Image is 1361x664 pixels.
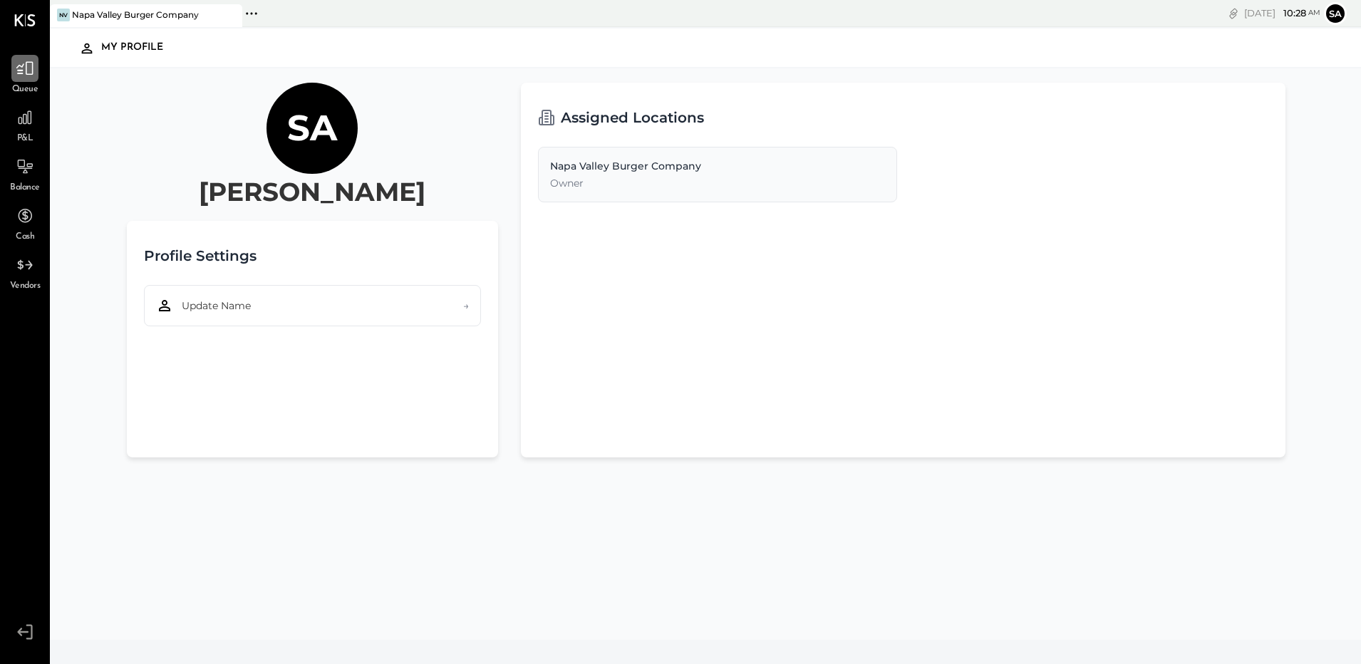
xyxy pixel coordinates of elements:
[144,238,257,274] h2: Profile Settings
[12,83,38,96] span: Queue
[1,202,49,244] a: Cash
[1,55,49,96] a: Queue
[463,299,469,313] span: →
[550,176,886,190] div: Owner
[550,159,886,173] div: Napa Valley Burger Company
[10,280,41,293] span: Vendors
[199,174,425,209] h2: [PERSON_NAME]
[287,106,337,150] h1: Sa
[182,299,251,313] span: Update Name
[1,251,49,293] a: Vendors
[1324,2,1347,25] button: Sa
[144,285,481,326] button: Update Name→
[72,9,199,21] div: Napa Valley Burger Company
[10,182,40,194] span: Balance
[561,100,704,135] h2: Assigned Locations
[1,104,49,145] a: P&L
[57,9,70,21] div: NV
[101,36,177,59] div: My Profile
[1,153,49,194] a: Balance
[1226,6,1241,21] div: copy link
[17,133,33,145] span: P&L
[16,231,34,244] span: Cash
[1244,6,1320,20] div: [DATE]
